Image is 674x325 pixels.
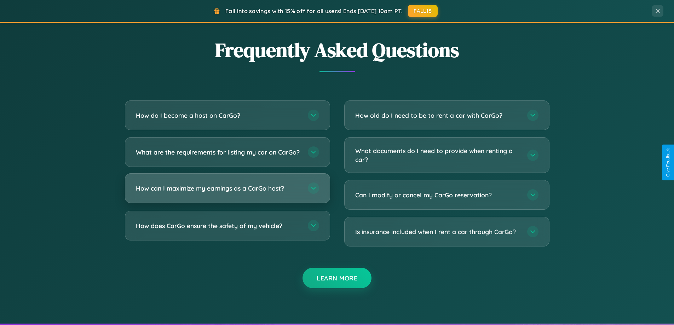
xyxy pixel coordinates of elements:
[136,111,301,120] h3: How do I become a host on CarGo?
[303,268,371,288] button: Learn More
[666,148,670,177] div: Give Feedback
[355,227,520,236] h3: Is insurance included when I rent a car through CarGo?
[125,36,549,64] h2: Frequently Asked Questions
[225,7,403,14] span: Fall into savings with 15% off for all users! Ends [DATE] 10am PT.
[408,5,438,17] button: FALL15
[355,111,520,120] h3: How old do I need to be to rent a car with CarGo?
[136,148,301,157] h3: What are the requirements for listing my car on CarGo?
[136,184,301,193] h3: How can I maximize my earnings as a CarGo host?
[136,221,301,230] h3: How does CarGo ensure the safety of my vehicle?
[355,191,520,199] h3: Can I modify or cancel my CarGo reservation?
[355,146,520,164] h3: What documents do I need to provide when renting a car?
